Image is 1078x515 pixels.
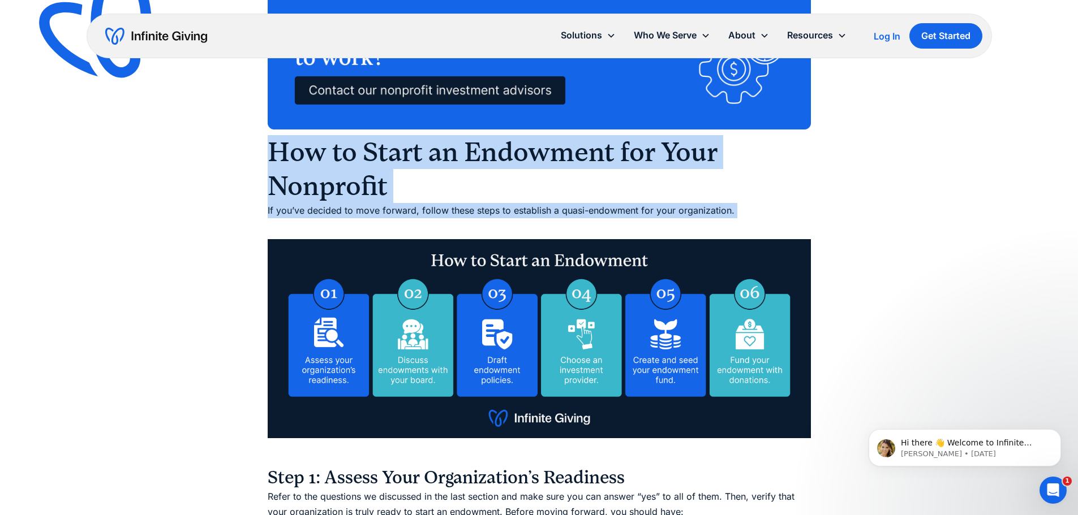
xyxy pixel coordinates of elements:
div: Who We Serve [634,28,697,43]
div: Log In [874,32,900,41]
p: If you’ve decided to move forward, follow these steps to establish a quasi-endowment for your org... [268,203,811,233]
iframe: Intercom live chat [1040,477,1067,504]
iframe: Intercom notifications message [852,405,1078,484]
img: Steps to start a nonprofit endowment, as explained in the text below [268,239,811,438]
a: Log In [874,29,900,43]
div: Solutions [561,28,602,43]
span: 1 [1063,477,1072,486]
a: Get Started [909,23,982,49]
div: Resources [787,28,833,43]
a: home [105,27,207,45]
div: About [719,23,778,47]
div: Who We Serve [625,23,719,47]
h3: Step 1: Assess Your Organization’s Readiness [268,444,811,489]
div: Solutions [552,23,625,47]
div: About [728,28,755,43]
h2: How to Start an Endowment for Your Nonprofit [268,135,811,203]
div: Resources [778,23,856,47]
